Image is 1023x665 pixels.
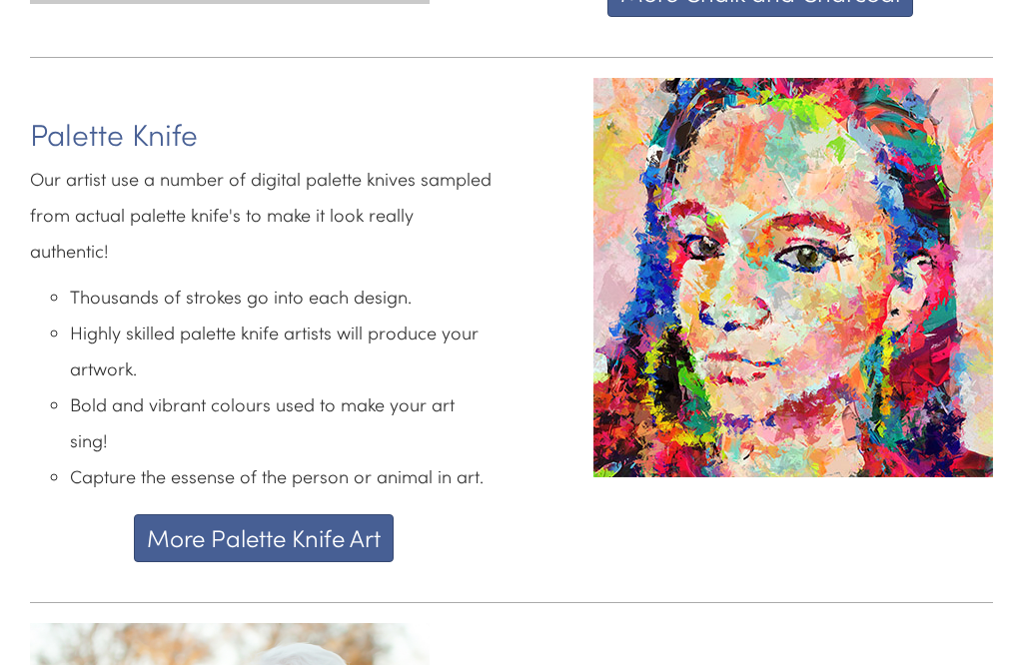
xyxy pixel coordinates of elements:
p: Our artist use a number of digital palette knives sampled from actual palette knife's to make it ... [30,161,497,269]
a: More Palette Knife Art [30,514,497,562]
li: Capture the essense of the person or animal in art. [70,458,497,494]
h3: Palette Knife [30,118,497,151]
li: Highly skilled palette knife artists will produce your artwork. [70,315,497,386]
li: Bold and vibrant colours used to make your art sing! [70,386,497,458]
img: beth.jpg [593,78,993,477]
button: More Palette Knife Art [134,514,394,562]
li: Thousands of strokes go into each design. [70,279,497,315]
